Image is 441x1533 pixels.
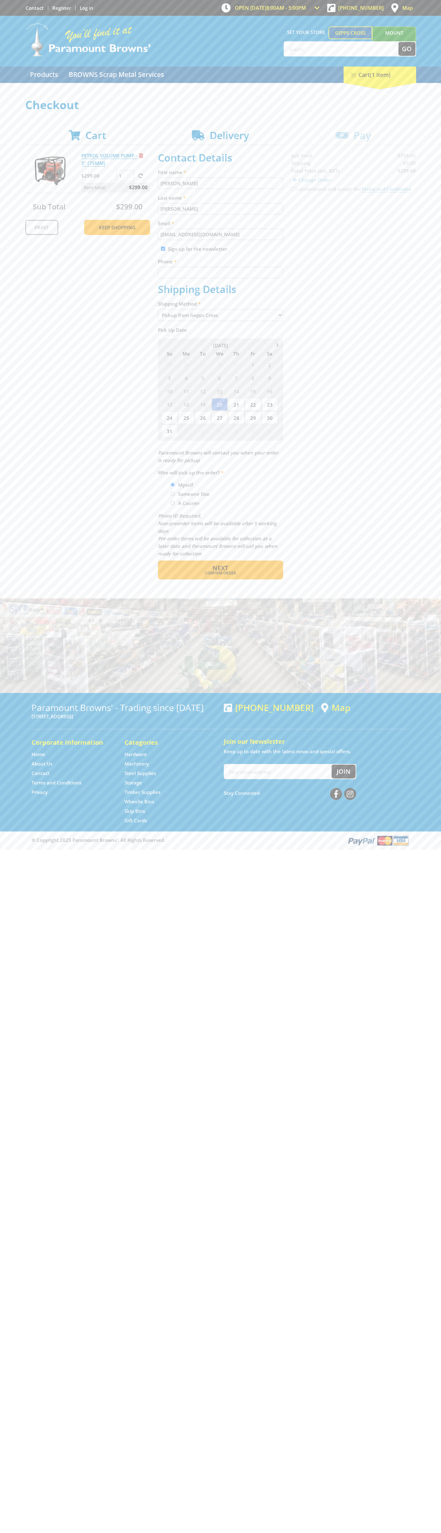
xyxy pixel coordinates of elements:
[228,411,244,424] span: 28
[245,349,261,358] span: Fr
[32,713,218,720] p: [STREET_ADDRESS]
[195,372,211,384] span: 5
[158,194,283,202] label: Last name
[161,385,177,397] span: 10
[161,425,177,437] span: 31
[161,398,177,411] span: 17
[168,246,227,252] label: Sign up for the newsletter
[158,309,283,321] select: Please select a shipping method.
[161,358,177,371] span: 27
[212,398,228,411] span: 20
[158,469,283,476] label: Who will pick up the order?
[32,702,218,713] h3: Paramount Browns' - Trading since [DATE]
[195,425,211,437] span: 2
[158,178,283,189] input: Please enter your first name.
[158,203,283,214] input: Please enter your last name.
[262,349,278,358] span: Sa
[262,398,278,411] span: 23
[224,702,314,713] div: [PHONE_NUMBER]
[224,737,410,746] h5: Join our Newsletter
[26,5,44,11] a: Go to the Contact page
[284,26,329,38] span: Set your store
[321,702,350,713] a: View a map of Gepps Cross location
[212,564,228,572] span: Next
[212,349,228,358] span: We
[81,152,137,167] a: PETROL VOLUME PUMP - 3" (75MM)
[212,358,228,371] span: 30
[25,67,63,83] a: Go to the Products page
[158,561,283,579] button: Next Confirm order
[158,152,283,164] h2: Contact Details
[81,172,115,179] p: $299.00
[228,398,244,411] span: 21
[398,42,415,56] button: Go
[284,42,398,56] input: Search
[158,258,283,265] label: Phone
[195,385,211,397] span: 12
[25,220,58,235] a: Print
[370,71,391,79] span: (1 item)
[125,770,156,777] a: Go to the Steel Supplies page
[161,349,177,358] span: Su
[139,152,143,159] a: Remove from cart
[210,128,249,142] span: Delivery
[125,798,154,805] a: Go to the Wheelie Bins page
[171,492,175,496] input: Please select who will pick up the order.
[158,229,283,240] input: Please enter your email address.
[195,398,211,411] span: 19
[212,385,228,397] span: 13
[125,817,147,824] a: Go to the Gift Cards page
[262,425,278,437] span: 6
[31,152,69,190] img: PETROL VOLUME PUMP - 3" (75MM)
[262,358,278,371] span: 2
[125,808,145,814] a: Go to the Skip Bins page
[228,349,244,358] span: Th
[266,4,306,11] span: 8:00am - 5:00pm
[195,349,211,358] span: Tu
[245,385,261,397] span: 15
[158,168,283,176] label: First name
[125,751,147,758] a: Go to the Hardware page
[171,501,175,505] input: Please select who will pick up the order.
[262,385,278,397] span: 16
[262,411,278,424] span: 30
[228,372,244,384] span: 7
[125,779,142,786] a: Go to the Storage page
[228,385,244,397] span: 14
[129,183,148,192] span: $299.00
[158,326,283,334] label: Pick Up Date
[32,738,112,747] h5: Corporate Information
[178,411,194,424] span: 25
[178,385,194,397] span: 11
[158,283,283,295] h2: Shipping Details
[125,761,149,767] a: Go to the Machinery page
[372,26,416,50] a: Mount [PERSON_NAME]
[32,770,49,777] a: Go to the Contact page
[235,4,306,11] span: OPEN [DATE]
[158,513,277,557] em: Photo ID Required. Non-preorder items will be available after 5 working days Pre-order items will...
[178,398,194,411] span: 18
[80,5,93,11] a: Log in
[161,372,177,384] span: 3
[344,67,416,83] div: Cart
[245,425,261,437] span: 5
[158,449,278,463] em: Paramount Browns will contact you when your order is ready for pickup
[245,358,261,371] span: 1
[212,411,228,424] span: 27
[224,748,410,755] p: Keep up to date with the latest news and special offers.
[347,835,410,846] img: PayPal, Mastercard, Visa accepted
[25,22,151,57] img: Paramount Browns'
[328,26,372,39] a: Gepps Cross
[332,765,356,778] button: Join
[245,372,261,384] span: 8
[32,789,48,796] a: Go to the Privacy page
[85,128,106,142] span: Cart
[178,358,194,371] span: 28
[25,99,416,111] h1: Checkout
[125,738,205,747] h5: Categories
[171,483,175,487] input: Please select who will pick up the order.
[195,358,211,371] span: 29
[158,267,283,278] input: Please enter your telephone number.
[178,372,194,384] span: 4
[228,358,244,371] span: 31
